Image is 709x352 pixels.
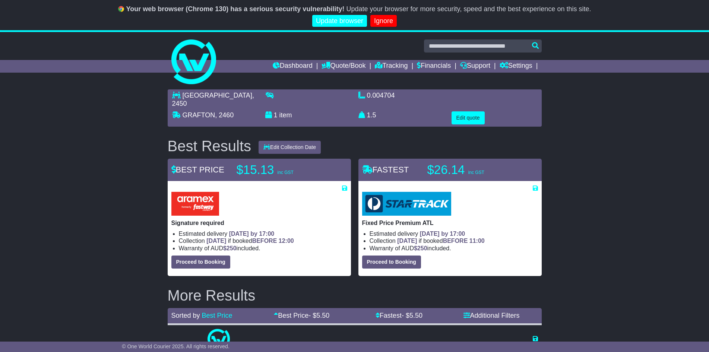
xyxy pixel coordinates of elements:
[208,329,230,351] img: One World Courier: Same Day Nationwide(quotes take 0.5-1 hour)
[370,237,538,244] li: Collection
[183,111,215,119] span: GRAFTON
[346,5,591,13] span: Update your browser for more security, speed and the best experience on this site.
[362,165,409,174] span: FASTEST
[278,170,294,175] span: inc GST
[223,245,237,251] span: $
[308,312,329,319] span: - $
[202,312,232,319] a: Best Price
[463,312,520,319] a: Additional Filters
[362,256,421,269] button: Proceed to Booking
[322,60,365,73] a: Quote/Book
[273,60,313,73] a: Dashboard
[362,192,451,216] img: StarTrack: Fixed Price Premium ATL
[375,60,408,73] a: Tracking
[183,92,252,99] span: [GEOGRAPHIC_DATA]
[274,111,278,119] span: 1
[237,162,330,177] p: $15.13
[469,238,485,244] span: 11:00
[420,231,465,237] span: [DATE] by 17:00
[229,231,275,237] span: [DATE] by 17:00
[397,238,417,244] span: [DATE]
[417,245,427,251] span: 250
[179,230,347,237] li: Estimated delivery
[279,238,294,244] span: 12:00
[443,238,468,244] span: BEFORE
[206,238,294,244] span: if booked
[370,245,538,252] li: Warranty of AUD included.
[376,312,422,319] a: Fastest- $5.50
[367,111,376,119] span: 1.5
[168,287,542,304] h2: More Results
[367,92,395,99] span: 0.004704
[427,162,520,177] p: $26.14
[206,238,226,244] span: [DATE]
[397,238,484,244] span: if booked
[316,312,329,319] span: 5.50
[179,245,347,252] li: Warranty of AUD included.
[126,5,345,13] b: Your web browser (Chrome 130) has a serious security vulnerability!
[414,245,427,251] span: $
[171,219,347,226] p: Signature required
[259,141,321,154] button: Edit Collection Date
[164,138,255,154] div: Best Results
[274,312,329,319] a: Best Price- $5.50
[122,343,230,349] span: © One World Courier 2025. All rights reserved.
[215,111,234,119] span: , 2460
[172,92,254,107] span: , 2450
[312,15,367,27] a: Update browser
[452,111,485,124] button: Edit quote
[460,60,490,73] a: Support
[171,165,224,174] span: BEST PRICE
[409,312,422,319] span: 5.50
[370,15,397,27] a: Ignore
[417,60,451,73] a: Financials
[279,111,292,119] span: item
[171,312,200,319] span: Sorted by
[179,237,347,244] li: Collection
[468,170,484,175] span: inc GST
[500,60,532,73] a: Settings
[402,312,422,319] span: - $
[362,219,538,226] p: Fixed Price Premium ATL
[370,230,538,237] li: Estimated delivery
[171,256,230,269] button: Proceed to Booking
[171,192,219,216] img: Aramex: Signature required
[227,245,237,251] span: 250
[252,238,277,244] span: BEFORE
